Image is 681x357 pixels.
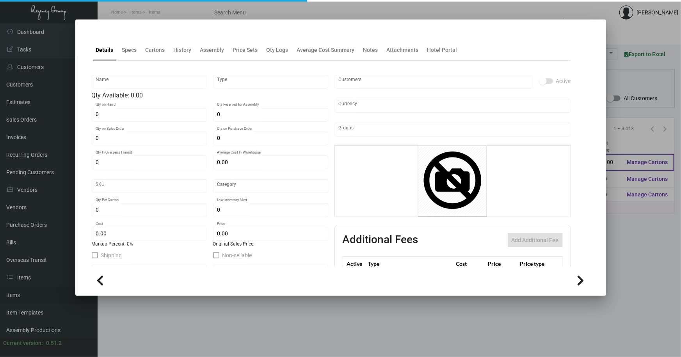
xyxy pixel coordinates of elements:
[92,91,328,100] div: Qty Available: 0.00
[343,233,418,247] h2: Additional Fees
[518,257,553,270] th: Price type
[222,251,252,260] span: Non-sellable
[267,46,288,54] div: Qty Logs
[174,46,192,54] div: History
[343,257,366,270] th: Active
[96,46,114,54] div: Details
[427,46,457,54] div: Hotel Portal
[3,339,43,347] div: Current version:
[233,46,258,54] div: Price Sets
[46,339,62,347] div: 0.51.2
[512,237,559,243] span: Add Additional Fee
[556,76,571,86] span: Active
[101,251,122,260] span: Shipping
[363,46,378,54] div: Notes
[366,257,454,270] th: Type
[297,46,355,54] div: Average Cost Summary
[122,46,137,54] div: Specs
[338,127,567,133] input: Add new..
[387,46,419,54] div: Attachments
[508,233,563,247] button: Add Additional Fee
[146,46,165,54] div: Cartons
[486,257,518,270] th: Price
[338,79,528,85] input: Add new..
[200,46,224,54] div: Assembly
[454,257,486,270] th: Cost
